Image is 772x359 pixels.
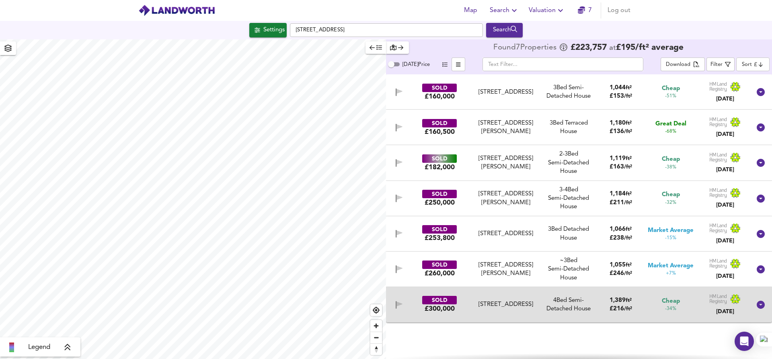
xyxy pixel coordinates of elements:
div: SOLD£182,000 [STREET_ADDRESS][PERSON_NAME]2-3Bed Semi-Detached House1,119ft²£163/ft²Cheap-38%Land... [386,145,772,181]
input: Text Filter... [482,57,643,71]
span: ft² [626,191,632,197]
input: Enter a location... [290,23,483,37]
div: [DATE] [709,272,741,280]
div: SOLD [422,225,457,234]
svg: Show Details [756,123,766,132]
img: Land Registry [709,294,741,304]
div: Semi-Detached House [542,256,595,282]
div: [DATE] [709,95,741,103]
div: split button [661,57,704,71]
span: £ 211 [610,200,632,206]
img: Land Registry [709,152,741,163]
div: Sort [736,57,770,71]
div: SOLD [422,261,457,269]
button: 7 [572,2,597,18]
span: Map [461,5,480,16]
span: / ft² [624,306,632,312]
div: [STREET_ADDRESS][PERSON_NAME] [472,119,539,136]
div: 2-3 Bed [542,150,595,158]
span: ft² [626,156,632,161]
div: £260,000 [425,269,455,278]
span: -32% [665,199,676,206]
button: Search [487,2,522,18]
div: £300,000 [425,304,455,313]
span: -34% [665,306,676,312]
div: SOLD [422,296,457,304]
span: Cheap [662,297,680,306]
span: [DATE] Price [402,62,430,67]
span: 1,066 [610,226,626,232]
button: Map [458,2,483,18]
span: 1,389 [610,297,626,304]
img: Land Registry [709,223,741,234]
div: [DATE] [709,166,741,174]
span: / ft² [624,94,632,99]
span: £ 163 [610,164,632,170]
span: +7% [666,270,676,277]
svg: Show Details [756,87,766,97]
span: Reset bearing to north [370,344,382,355]
img: Land Registry [709,258,741,269]
span: Cheap [662,84,680,93]
span: £ 238 [610,235,632,241]
div: 3 Bed Detached House [542,225,595,242]
span: Cheap [662,191,680,199]
span: / ft² [624,164,632,170]
div: £250,000 [425,198,455,207]
span: £ 216 [610,306,632,312]
div: Filter [710,60,723,70]
span: / ft² [624,236,632,241]
span: Zoom in [370,320,382,332]
span: ft² [626,121,632,126]
span: 1,119 [610,156,626,162]
span: Valuation [529,5,565,16]
div: 3-4 Bed [542,186,595,194]
div: [STREET_ADDRESS] [472,300,539,309]
button: Zoom out [370,332,382,343]
div: [DATE] [709,237,741,245]
span: -51% [665,93,676,100]
div: £182,000 [425,163,455,172]
div: We've estimated the total number of bedrooms from EPC data (6 heated rooms) [542,256,595,265]
span: Find my location [370,304,382,316]
div: 3 Bed Semi-Detached House [542,84,595,101]
div: SOLD£160,000 [STREET_ADDRESS]3Bed Semi-Detached House1,044ft²£153/ft²Cheap-51%Land Registry[DATE] [386,74,772,110]
div: [STREET_ADDRESS][PERSON_NAME] [472,154,539,172]
span: 1,044 [610,85,626,91]
button: Filter [706,57,735,71]
span: Legend [28,343,50,352]
div: SOLD£260,000 [STREET_ADDRESS][PERSON_NAME]~3Bed Semi-Detached House1,055ft²£246/ft²Market Average... [386,252,772,287]
img: Land Registry [709,117,741,127]
button: Valuation [526,2,569,18]
img: logo [138,4,215,16]
div: [STREET_ADDRESS] [472,230,539,238]
span: ft² [626,85,632,90]
div: Open Intercom Messenger [735,332,754,351]
span: £ 195 / ft² average [616,43,684,52]
span: ft² [626,298,632,303]
span: £ 136 [610,129,632,135]
div: SOLD [422,190,457,198]
span: Log out [608,5,630,16]
div: [STREET_ADDRESS][PERSON_NAME] [472,190,539,207]
span: ft² [626,263,632,268]
div: 3 Bed Terraced House [542,119,595,136]
span: -38% [665,164,676,171]
img: Land Registry [709,188,741,198]
div: [DATE] [709,308,741,316]
a: 7 [578,5,592,16]
button: Log out [604,2,634,18]
span: / ft² [624,271,632,276]
div: SOLD£160,500 [STREET_ADDRESS][PERSON_NAME]3Bed Terraced House1,180ft²£136/ft²Great Deal-68%Land R... [386,110,772,145]
span: at [609,44,616,52]
div: SOLD£300,000 [STREET_ADDRESS]4Bed Semi-Detached House1,389ft²£216/ft²Cheap-34%Land Registry[DATE] [386,287,772,322]
div: Semi-Detached House [542,186,595,211]
div: Download [666,60,690,70]
div: [STREET_ADDRESS][PERSON_NAME] [472,261,539,278]
span: Market Average [648,262,694,270]
img: Land Registry [709,82,741,92]
div: £160,500 [425,127,455,136]
div: Found 7 Propert ies [493,44,558,52]
span: 1,055 [610,262,626,268]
